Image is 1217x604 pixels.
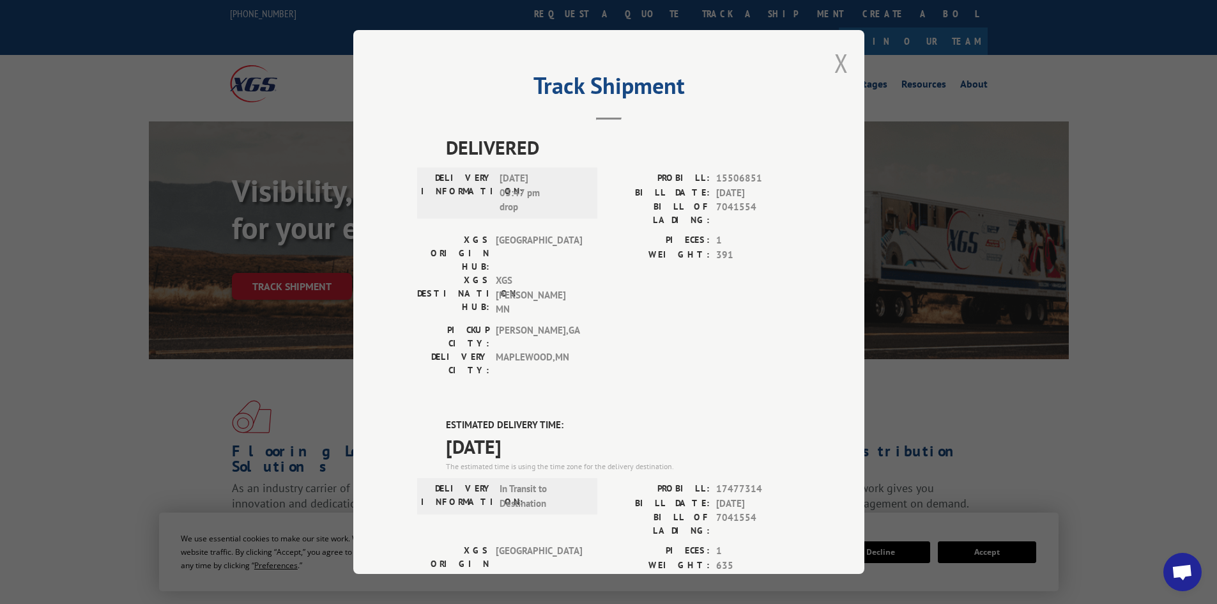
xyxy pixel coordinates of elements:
[609,482,710,497] label: PROBILL:
[446,133,800,162] span: DELIVERED
[496,323,582,350] span: [PERSON_NAME] , GA
[446,418,800,433] label: ESTIMATED DELIVERY TIME:
[500,171,586,215] span: [DATE] 03:47 pm drop
[609,233,710,248] label: PIECES:
[1163,553,1202,591] div: Open chat
[446,461,800,472] div: The estimated time is using the time zone for the delivery destination.
[716,171,800,186] span: 15506851
[716,248,800,263] span: 391
[496,274,582,317] span: XGS [PERSON_NAME] MN
[496,350,582,377] span: MAPLEWOOD , MN
[417,233,489,274] label: XGS ORIGIN HUB:
[609,497,710,511] label: BILL DATE:
[609,559,710,573] label: WEIGHT:
[716,559,800,573] span: 635
[609,186,710,201] label: BILL DATE:
[716,544,800,559] span: 1
[496,544,582,584] span: [GEOGRAPHIC_DATA]
[421,171,493,215] label: DELIVERY INFORMATION:
[421,482,493,511] label: DELIVERY INFORMATION:
[609,200,710,227] label: BILL OF LADING:
[716,186,800,201] span: [DATE]
[716,497,800,511] span: [DATE]
[417,544,489,584] label: XGS ORIGIN HUB:
[417,350,489,377] label: DELIVERY CITY:
[417,323,489,350] label: PICKUP CITY:
[500,482,586,511] span: In Transit to Destination
[609,511,710,538] label: BILL OF LADING:
[609,171,710,186] label: PROBILL:
[609,544,710,559] label: PIECES:
[716,200,800,227] span: 7041554
[716,482,800,497] span: 17477314
[834,46,848,80] button: Close modal
[716,233,800,248] span: 1
[496,233,582,274] span: [GEOGRAPHIC_DATA]
[417,77,800,101] h2: Track Shipment
[609,248,710,263] label: WEIGHT:
[417,274,489,317] label: XGS DESTINATION HUB:
[446,432,800,461] span: [DATE]
[716,511,800,538] span: 7041554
